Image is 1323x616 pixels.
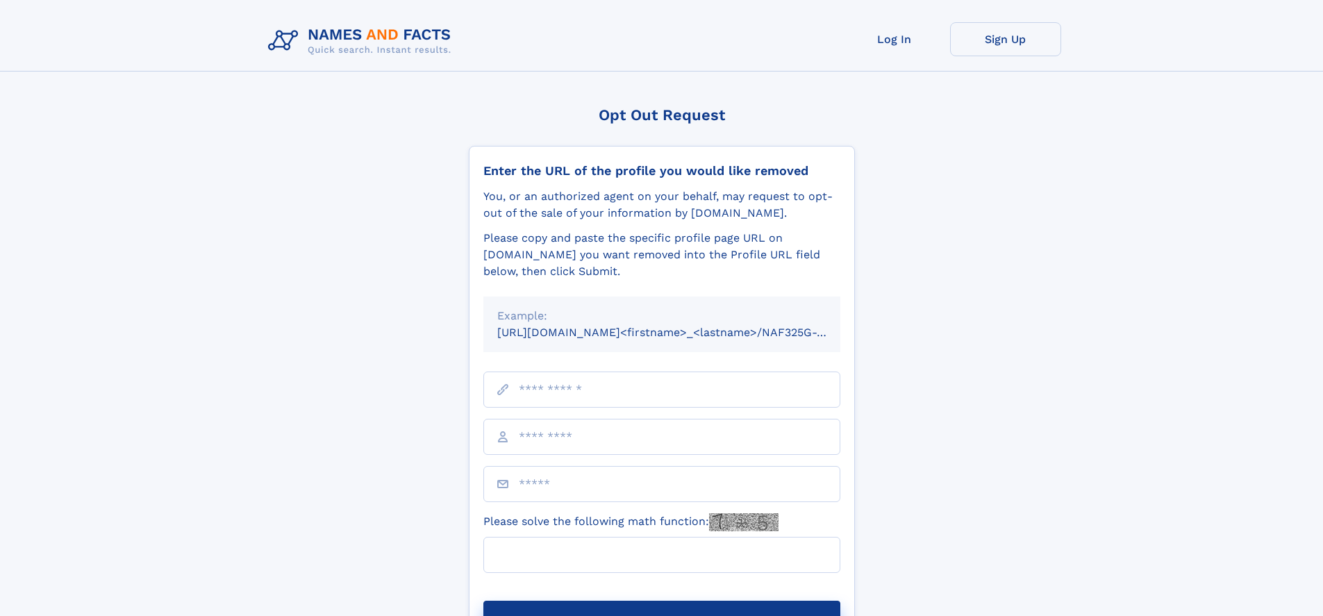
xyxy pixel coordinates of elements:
[839,22,950,56] a: Log In
[497,326,867,339] small: [URL][DOMAIN_NAME]<firstname>_<lastname>/NAF325G-xxxxxxxx
[483,188,840,222] div: You, or an authorized agent on your behalf, may request to opt-out of the sale of your informatio...
[483,230,840,280] div: Please copy and paste the specific profile page URL on [DOMAIN_NAME] you want removed into the Pr...
[263,22,463,60] img: Logo Names and Facts
[483,513,779,531] label: Please solve the following math function:
[950,22,1061,56] a: Sign Up
[497,308,826,324] div: Example:
[483,163,840,178] div: Enter the URL of the profile you would like removed
[469,106,855,124] div: Opt Out Request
